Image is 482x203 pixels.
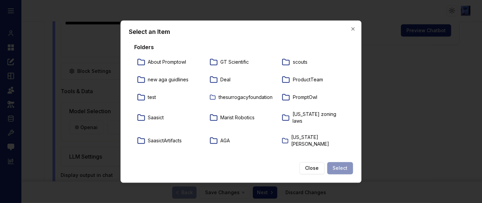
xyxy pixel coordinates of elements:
[129,29,353,35] h2: Select an Item
[293,111,345,124] p: [US_STATE] zoning laws
[148,94,156,101] p: test
[148,114,164,121] p: Saasict
[219,94,273,101] p: thesurrogacyfoundation
[293,76,323,83] p: ProductTeam
[148,137,182,144] p: SaasictArtifacts
[135,43,348,51] h3: Folders
[148,76,189,83] p: new aga guidlines
[293,94,317,101] p: PromptOwl
[220,59,249,65] p: GT Scientific
[220,137,230,144] p: AGA
[300,162,325,174] button: Close
[292,134,345,147] p: [US_STATE][PERSON_NAME]
[220,76,230,83] p: Deal
[293,59,307,65] p: scouts
[148,59,186,65] p: About Promptowl
[220,114,255,121] p: Marist Robotics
